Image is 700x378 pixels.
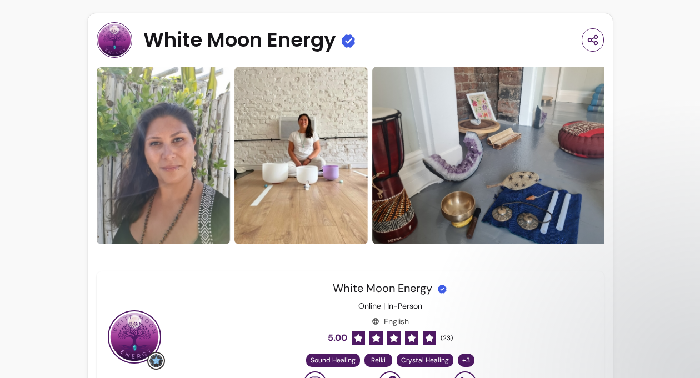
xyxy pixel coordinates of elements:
span: 5.00 [328,331,347,345]
img: https://d22cr2pskkweo8.cloudfront.net/0a4cd7b4-55d2-4a75-a591-f26ee5c734dd [234,67,368,244]
span: Reiki [371,356,386,365]
img: https://d22cr2pskkweo8.cloudfront.net/67af5fc0-07f6-4cd7-88a1-311140803dfa [97,67,230,244]
p: Online | In-Person [358,300,422,311]
span: White Moon Energy [333,281,432,295]
img: Provider image [108,310,161,364]
div: English [372,316,409,327]
img: Provider image [97,22,132,58]
span: Sound Healing [311,356,356,365]
img: Grow [149,354,163,367]
span: White Moon Energy [143,29,336,51]
img: https://d22cr2pskkweo8.cloudfront.net/4da5a643-526a-4133-a2d0-2cc7a401029e [372,67,609,244]
span: + 3 [460,356,472,365]
span: ( 23 ) [441,334,453,342]
span: Crystal Healing [401,356,449,365]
